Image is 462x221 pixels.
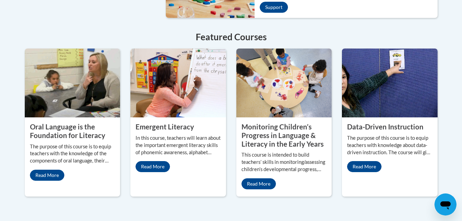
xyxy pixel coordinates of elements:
img: Emergent Literacy [130,49,226,117]
property: Emergent Literacy [136,123,194,131]
property: Monitoring Children’s Progress in Language & Literacy in the Early Years [241,123,324,148]
p: This course is intended to build teachers’ skills in monitoring/assessing children’s developmenta... [241,151,327,173]
img: Data-Driven Instruction [342,49,438,117]
a: Read More [241,178,276,189]
a: Support [260,2,288,13]
p: The purpose of this course is to equip teachers with knowledge about data-driven instruction. The... [347,135,432,156]
a: Read More [30,170,64,181]
property: Data-Driven Instruction [347,123,423,131]
a: Read More [136,161,170,172]
iframe: Button to launch messaging window [434,193,456,215]
h4: Featured Courses [25,30,438,44]
img: Monitoring Children’s Progress in Language & Literacy in the Early Years [236,49,332,117]
p: The purpose of this course is to equip teachers with the knowledge of the components of oral lang... [30,143,115,165]
p: In this course, teachers will learn about the important emergent literacy skills of phonemic awar... [136,135,221,156]
a: Read More [347,161,382,172]
img: Oral Language is the Foundation for Literacy [25,49,120,117]
property: Oral Language is the Foundation for Literacy [30,123,105,139]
